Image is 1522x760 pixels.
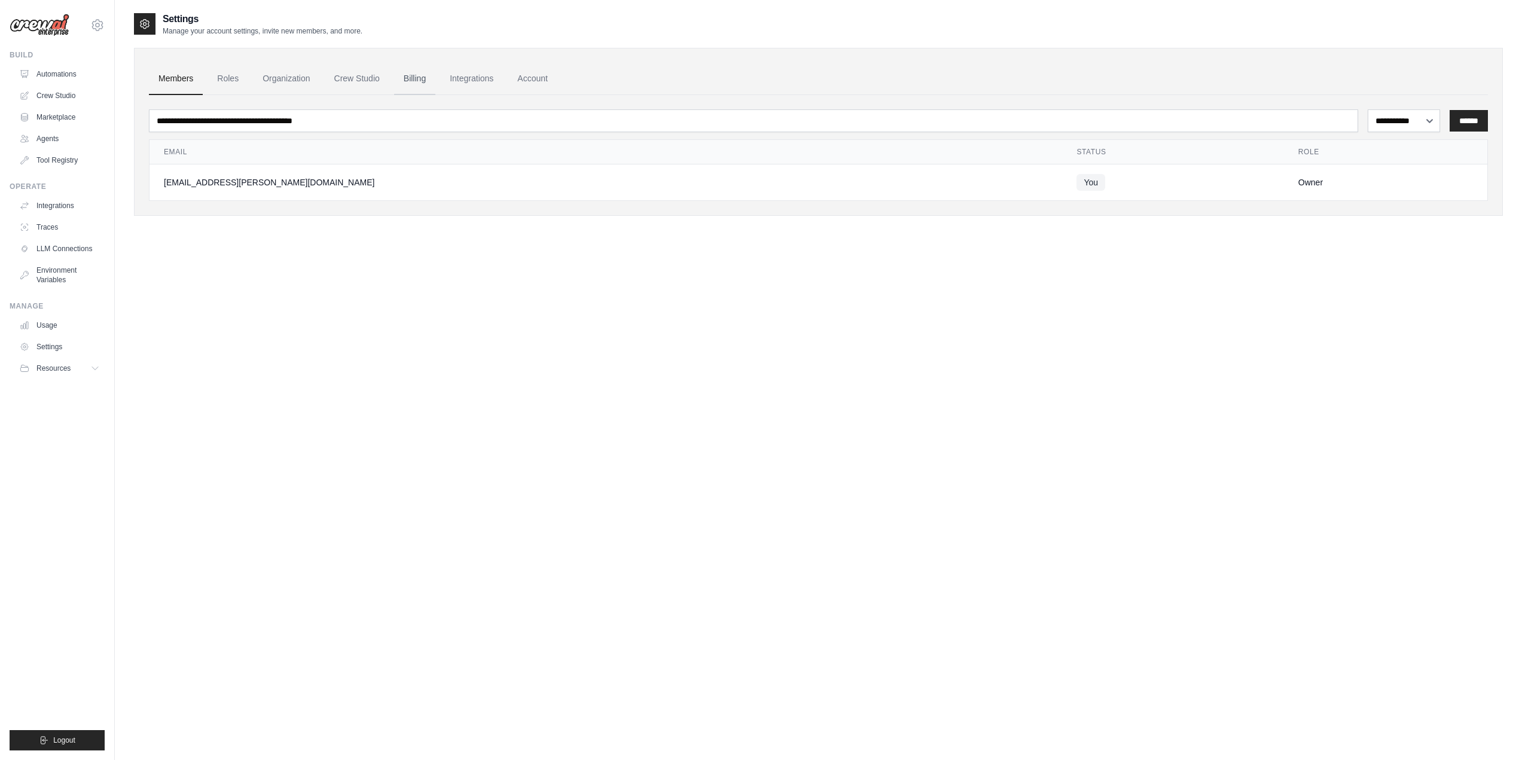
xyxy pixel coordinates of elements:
[14,196,105,215] a: Integrations
[14,261,105,289] a: Environment Variables
[14,129,105,148] a: Agents
[14,316,105,335] a: Usage
[149,63,203,95] a: Members
[163,12,362,26] h2: Settings
[14,108,105,127] a: Marketplace
[164,176,1048,188] div: [EMAIL_ADDRESS][PERSON_NAME][DOMAIN_NAME]
[508,63,557,95] a: Account
[440,63,503,95] a: Integrations
[208,63,248,95] a: Roles
[10,14,69,36] img: Logo
[14,86,105,105] a: Crew Studio
[1284,140,1487,164] th: Role
[1298,176,1473,188] div: Owner
[14,337,105,356] a: Settings
[10,50,105,60] div: Build
[36,364,71,373] span: Resources
[163,26,362,36] p: Manage your account settings, invite new members, and more.
[10,301,105,311] div: Manage
[53,735,75,745] span: Logout
[14,359,105,378] button: Resources
[1062,140,1283,164] th: Status
[253,63,319,95] a: Organization
[394,63,435,95] a: Billing
[325,63,389,95] a: Crew Studio
[14,218,105,237] a: Traces
[10,182,105,191] div: Operate
[1076,174,1105,191] span: You
[10,730,105,750] button: Logout
[150,140,1062,164] th: Email
[14,239,105,258] a: LLM Connections
[14,65,105,84] a: Automations
[14,151,105,170] a: Tool Registry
